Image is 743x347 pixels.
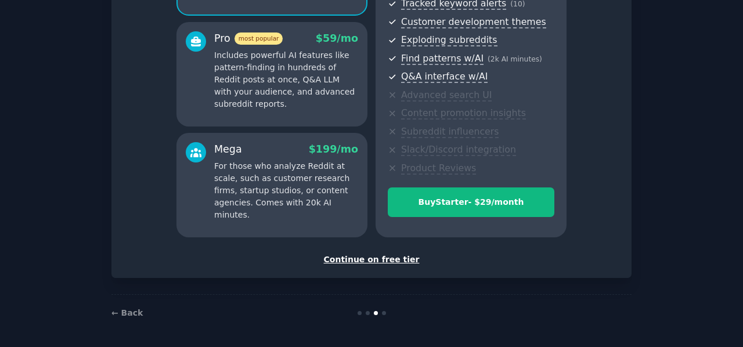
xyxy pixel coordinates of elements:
[316,32,358,44] span: $ 59 /mo
[401,144,516,156] span: Slack/Discord integration
[401,126,499,138] span: Subreddit influencers
[401,34,497,46] span: Exploding subreddits
[401,53,484,65] span: Find patterns w/AI
[401,16,546,28] span: Customer development themes
[214,31,283,46] div: Pro
[401,162,476,175] span: Product Reviews
[401,89,492,102] span: Advanced search UI
[214,160,358,221] p: For those who analyze Reddit at scale, such as customer research firms, startup studios, or conte...
[214,142,242,157] div: Mega
[214,49,358,110] p: Includes powerful AI features like pattern-finding in hundreds of Reddit posts at once, Q&A LLM w...
[309,143,358,155] span: $ 199 /mo
[401,107,526,120] span: Content promotion insights
[124,254,619,266] div: Continue on free tier
[235,32,283,45] span: most popular
[488,55,542,63] span: ( 2k AI minutes )
[388,196,554,208] div: Buy Starter - $ 29 /month
[388,187,554,217] button: BuyStarter- $29/month
[111,308,143,317] a: ← Back
[401,71,488,83] span: Q&A interface w/AI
